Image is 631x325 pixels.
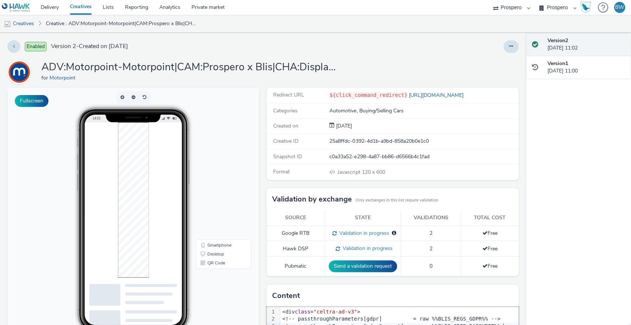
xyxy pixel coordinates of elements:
img: undefined Logo [2,3,30,12]
div: 2 [267,315,276,323]
strong: Version 2 [547,37,568,44]
img: Hawk Academy [580,1,591,13]
div: [DATE] 11:02 [547,37,625,52]
li: Smartphone [190,153,242,162]
span: 2 [430,245,432,252]
span: Enabled [25,42,47,51]
span: Categories [273,107,298,114]
span: Version 2 - Created on [DATE] [51,42,128,51]
a: [URL][DOMAIN_NAME] [407,92,467,99]
h3: Validation by exchange [272,194,352,205]
small: Only exchanges in this list require validation [356,197,438,203]
th: State [325,210,401,226]
a: Motorpoint [7,68,34,75]
span: Validation in progress [340,245,393,252]
button: Fullscreen [15,95,48,107]
div: c0a33a52-e298-4a87-bb86-d6566b4c1fad [329,153,518,160]
td: Google RTB [267,226,325,241]
span: Free [482,245,498,252]
div: 25a8ffdc-0392-4d1b-a9bd-858a20b0e1c0 [329,138,518,145]
span: 2 [430,230,432,237]
div: Creation 11 September 2025, 11:00 [335,122,352,130]
span: class [295,309,310,315]
span: Desktop [200,164,217,169]
th: Validations [401,210,461,226]
strong: Version 1 [547,60,568,67]
li: Desktop [190,162,242,171]
span: QR Code [200,173,218,177]
button: Send a validation request [329,260,397,272]
span: 14:02 [85,28,93,33]
div: [DATE] 11:00 [547,60,625,75]
span: "celtra-ad-v3" [313,309,357,315]
th: Source [267,210,325,226]
h1: ADV:Motorpoint-Motorpoint|CAM:Prospero x Blis|CHA:Display|PLA:Prospero|INV:Blis|OBJ:Awareness|BME... [41,60,337,74]
td: Pubmatic [267,257,325,276]
span: Creative ID [273,138,298,145]
a: Hawk Academy [580,1,594,13]
span: Smartphone [200,155,224,160]
img: Motorpoint [9,61,30,83]
li: QR Code [190,171,242,180]
span: 0 [430,263,432,270]
img: mobile [4,20,11,28]
div: BW [615,2,624,13]
span: [DATE] [335,122,352,129]
span: Validation in progress [337,230,389,237]
span: Created on [273,122,298,129]
span: Redirect URL [273,91,304,98]
th: Total cost [461,210,518,226]
a: Creative : ADV:Motorpoint-Motorpoint|CAM:Prospero x Blis|CHA:Display|PLA:Prospero|INV:Blis|OBJ:Aw... [42,15,200,33]
span: Free [482,230,498,237]
span: Snapshot ID [273,153,302,160]
a: Motorpoint [50,74,78,81]
h3: Content [272,290,300,301]
code: ${click_command_redirect} [329,92,407,98]
div: Automotive, Buying/Selling Cars [329,107,518,115]
td: Hawk DSP [267,241,325,257]
span: Javascript [337,169,362,176]
div: 1 [267,308,276,316]
span: Format [273,168,290,175]
span: 120 x 600 [337,169,385,176]
span: for [41,74,50,81]
span: Free [482,263,498,270]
